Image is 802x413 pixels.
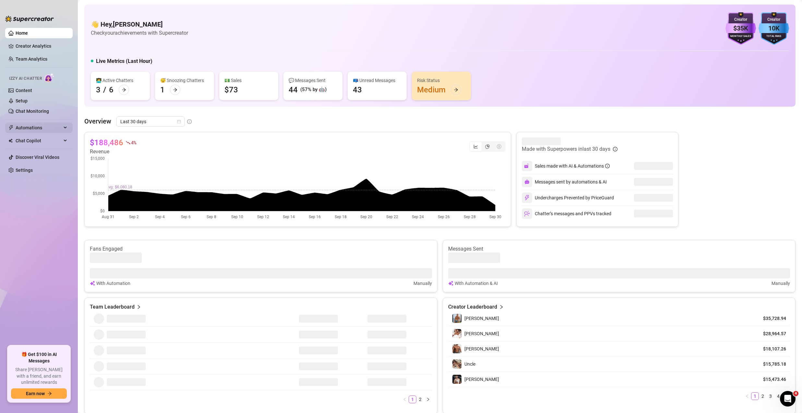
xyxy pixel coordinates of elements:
span: thunderbolt [8,125,14,130]
a: Creator Analytics [16,41,67,51]
button: left [743,392,751,400]
span: calendar [177,120,181,124]
div: Chatter’s messages and PPVs tracked [522,208,611,219]
img: Jake [452,329,461,338]
img: Chat Copilot [8,138,13,143]
span: arrow-right [122,88,126,92]
span: Share [PERSON_NAME] with a friend, and earn unlimited rewards [11,367,67,386]
img: AI Chatter [44,73,54,82]
div: Monthly Sales [725,34,756,39]
div: Undercharges Prevented by PriceGuard [522,193,614,203]
article: Made with Superpowers in last 30 days [522,145,610,153]
li: Next Page [424,395,432,403]
span: [PERSON_NAME] [464,316,499,321]
span: Uncle [464,361,475,367]
iframe: Intercom live chat [780,391,796,407]
article: $188,486 [90,137,123,148]
span: arrow-right [47,391,52,396]
a: Chat Monitoring [16,109,49,114]
div: $35K [725,23,756,33]
div: Risk Status [417,77,466,84]
div: $73 [224,85,238,95]
a: 1 [409,396,416,403]
article: Team Leaderboard [90,303,135,311]
img: svg%3e [524,211,530,217]
a: Content [16,88,32,93]
button: left [401,395,409,403]
span: fall [126,140,130,145]
article: Manually [413,280,432,287]
img: Chris [452,375,461,384]
li: Previous Page [401,395,409,403]
div: (57% by 🤖) [300,86,327,94]
article: Fans Engaged [90,245,432,253]
div: 3 [96,85,101,95]
li: 1 [409,395,416,403]
img: logo-BBDzfeDw.svg [5,16,54,22]
div: 👩‍💻 Active Chatters [96,77,145,84]
span: dollar-circle [497,144,501,149]
div: 📪 Unread Messages [353,77,401,84]
span: line-chart [473,144,478,149]
a: 3 [767,393,774,400]
button: Earn nowarrow-right [11,388,67,399]
span: Automations [16,123,62,133]
li: 4 [774,392,782,400]
article: Check your achievements with Supercreator [91,29,188,37]
article: $18,107.26 [757,346,786,352]
img: David [452,344,461,353]
img: svg%3e [524,163,530,169]
a: 1 [751,393,759,400]
span: left [403,397,407,401]
img: svg%3e [90,280,95,287]
div: 😴 Snoozing Chatters [160,77,209,84]
article: $15,473.46 [757,376,786,383]
h4: 👋 Hey, [PERSON_NAME] [91,20,188,29]
span: Izzy AI Chatter [9,76,42,82]
div: 💵 Sales [224,77,273,84]
div: 10K [759,23,789,33]
div: 43 [353,85,362,95]
div: Creator [725,17,756,23]
span: Chat Copilot [16,136,62,146]
span: [PERSON_NAME] [464,346,499,351]
article: With Automation [96,280,130,287]
article: Revenue [90,148,136,156]
a: Setup [16,98,28,103]
img: purple-badge-B9DA21FR.svg [725,12,756,45]
span: right [426,397,430,401]
li: 3 [767,392,774,400]
div: 44 [289,85,298,95]
img: blue-badge-DgoSNQY1.svg [759,12,789,45]
img: svg%3e [448,280,453,287]
div: Creator [759,17,789,23]
article: $15,785.18 [757,361,786,367]
span: left [745,394,749,398]
span: [PERSON_NAME] [464,377,499,382]
a: Home [16,30,28,36]
span: 🎁 Get $100 in AI Messages [11,351,67,364]
span: arrow-right [454,88,458,92]
article: Manually [772,280,790,287]
li: 2 [416,395,424,403]
div: 6 [109,85,114,95]
span: arrow-right [173,88,177,92]
span: pie-chart [485,144,490,149]
span: info-circle [187,119,192,124]
a: 4 [775,393,782,400]
article: With Automation & AI [455,280,498,287]
span: info-circle [605,164,610,168]
img: John [452,314,461,323]
div: Total Fans [759,34,789,39]
img: Uncle [452,360,461,369]
a: Discover Viral Videos [16,155,59,160]
div: 1 [160,85,165,95]
div: segmented control [469,141,506,152]
span: Earn now [26,391,45,396]
li: Previous Page [743,392,751,400]
article: Overview [84,116,111,126]
a: 2 [759,393,766,400]
img: svg%3e [524,195,530,201]
span: [PERSON_NAME] [464,331,499,336]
